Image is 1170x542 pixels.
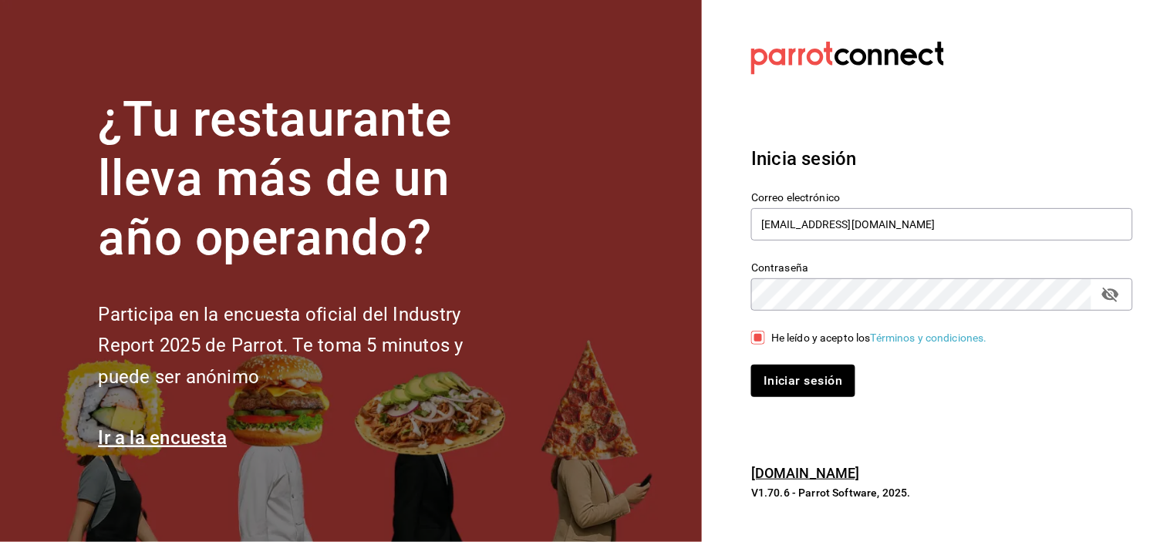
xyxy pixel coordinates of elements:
p: V1.70.6 - Parrot Software, 2025. [751,485,1133,500]
label: Correo electrónico [751,193,1133,204]
div: He leído y acepto los [771,330,987,346]
a: Términos y condiciones. [871,332,987,344]
label: Contraseña [751,263,1133,274]
a: Ir a la encuesta [98,427,227,449]
button: passwordField [1098,281,1124,308]
h2: Participa en la encuesta oficial del Industry Report 2025 de Parrot. Te toma 5 minutos y puede se... [98,299,514,393]
input: Ingresa tu correo electrónico [751,208,1133,241]
h1: ¿Tu restaurante lleva más de un año operando? [98,90,514,268]
button: Iniciar sesión [751,365,855,397]
a: [DOMAIN_NAME] [751,465,860,481]
h3: Inicia sesión [751,145,1133,173]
